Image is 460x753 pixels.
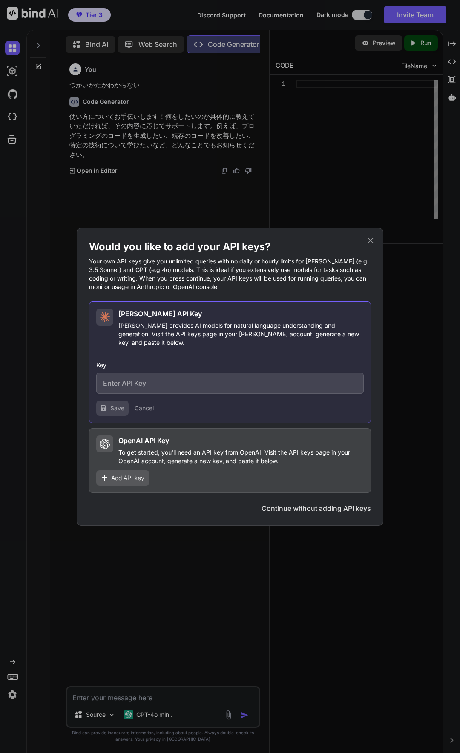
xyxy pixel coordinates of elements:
button: Continue without adding API keys [262,503,371,513]
p: Your own API keys give you unlimited queries with no daily or hourly limits for [PERSON_NAME] (e.... [89,257,371,291]
h1: Would you like to add your API keys? [89,240,371,254]
p: [PERSON_NAME] provides AI models for natural language understanding and generation. Visit the in ... [118,321,364,347]
span: Save [110,404,124,412]
span: API keys page [176,330,217,338]
h2: OpenAI API Key [118,435,169,446]
span: Add API key [111,474,144,482]
h3: Key [96,361,364,369]
h2: [PERSON_NAME] API Key [118,309,202,319]
p: To get started, you'll need an API key from OpenAI. Visit the in your OpenAI account, generate a ... [118,448,364,465]
button: Cancel [135,404,154,412]
span: API keys page [289,449,330,456]
button: Save [96,401,129,416]
input: Enter API Key [96,373,364,394]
